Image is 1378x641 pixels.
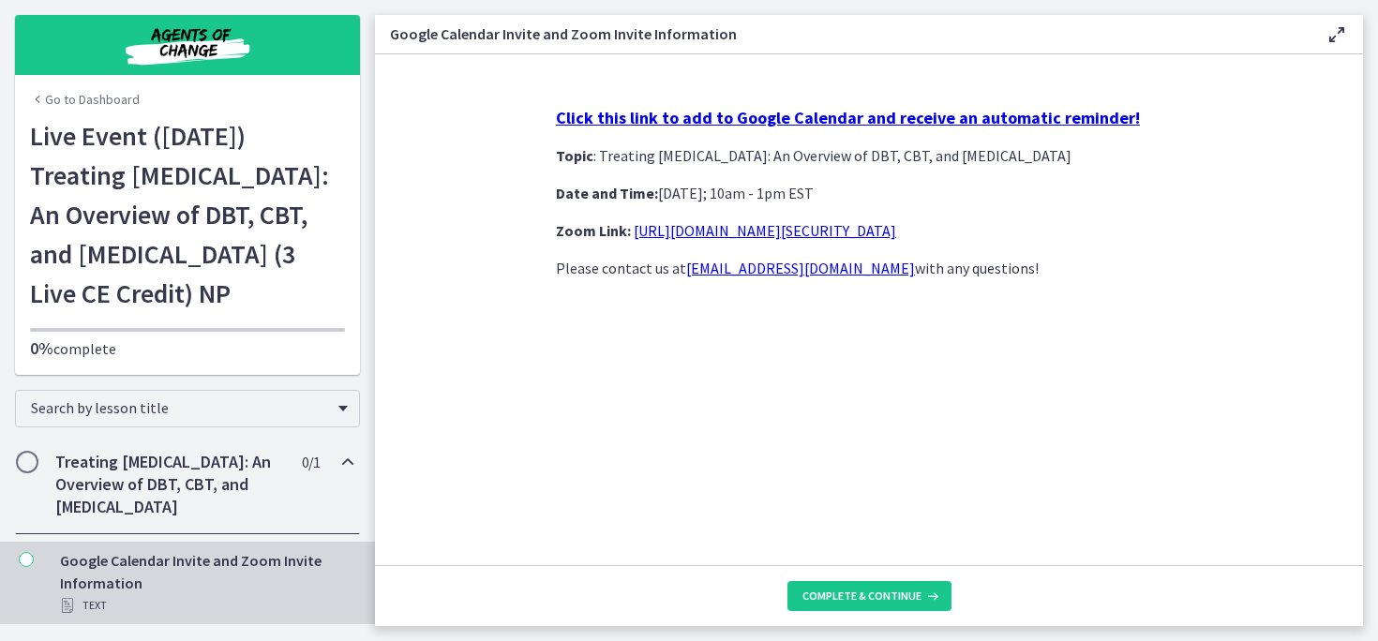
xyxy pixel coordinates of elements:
[60,549,352,617] div: Google Calendar Invite and Zoom Invite Information
[30,90,140,109] a: Go to Dashboard
[30,116,345,313] h1: Live Event ([DATE]) Treating [MEDICAL_DATA]: An Overview of DBT, CBT, and [MEDICAL_DATA] (3 Live ...
[30,337,345,360] p: complete
[556,184,658,202] strong: Date and Time:
[60,594,352,617] div: Text
[556,182,1182,204] p: [DATE]; 10am - 1pm EST
[634,221,896,240] a: [URL][DOMAIN_NAME][SECURITY_DATA]
[31,398,329,417] span: Search by lesson title
[390,22,1296,45] h3: Google Calendar Invite and Zoom Invite Information
[302,451,320,473] span: 0 / 1
[556,107,1140,128] strong: Click this link to add to Google Calendar and receive an automatic reminder!
[556,109,1140,127] a: Click this link to add to Google Calendar and receive an automatic reminder!
[556,144,1182,167] p: : Treating [MEDICAL_DATA]: An Overview of DBT, CBT, and [MEDICAL_DATA]
[556,221,631,240] strong: Zoom Link:
[802,589,921,604] span: Complete & continue
[15,390,360,427] div: Search by lesson title
[556,257,1182,279] p: Please contact us at with any questions!
[787,581,951,611] button: Complete & continue
[75,22,300,67] img: Agents of Change Social Work Test Prep
[686,259,915,277] a: [EMAIL_ADDRESS][DOMAIN_NAME]
[55,451,284,518] h2: Treating [MEDICAL_DATA]: An Overview of DBT, CBT, and [MEDICAL_DATA]
[556,146,593,165] strong: Topic
[30,337,53,359] span: 0%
